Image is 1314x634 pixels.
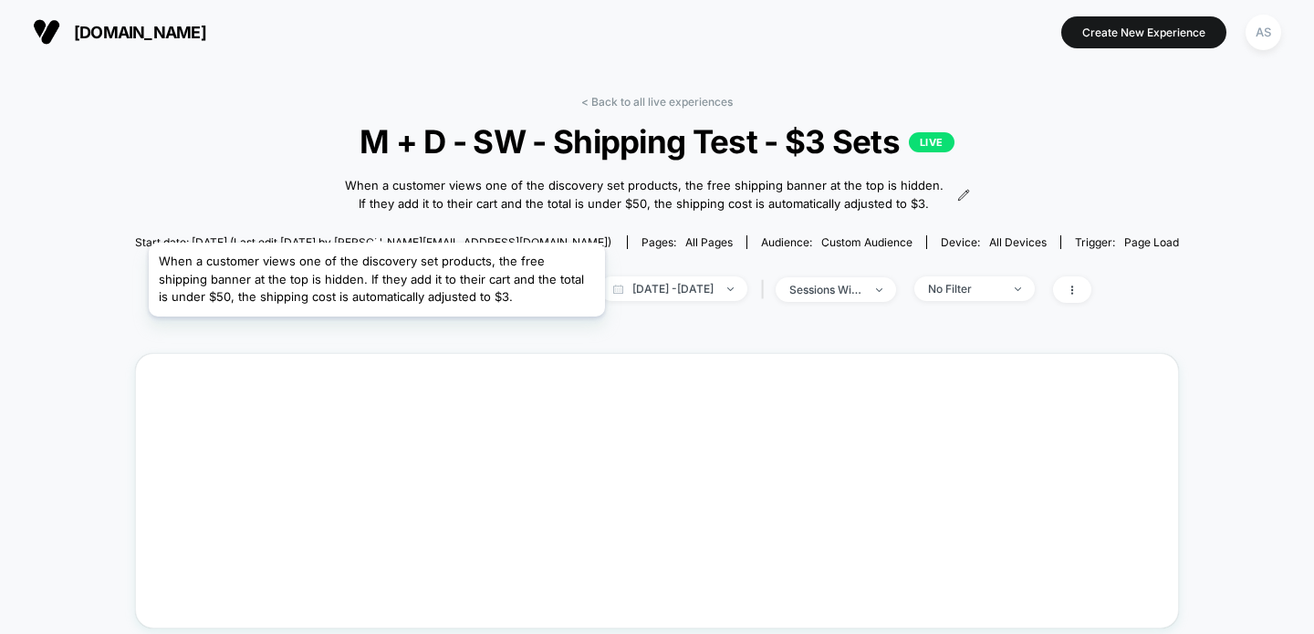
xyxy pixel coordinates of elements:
button: [DOMAIN_NAME] [27,17,212,47]
img: end [727,287,734,291]
div: No Filter [928,282,1001,296]
span: Page Load [1124,235,1179,249]
span: Preview [375,276,461,301]
span: | [756,276,776,303]
p: LIVE [909,132,954,152]
div: Audience: [761,235,912,249]
span: Custom Audience [821,235,912,249]
span: all pages [685,235,733,249]
img: rebalance [484,284,491,294]
span: [DATE] - [DATE] [600,276,747,301]
div: AS [1246,15,1281,50]
button: Create New Experience [1061,16,1226,48]
img: calendar [613,285,623,294]
span: all devices [989,235,1047,249]
button: AS [1240,14,1287,51]
img: end [1015,287,1021,291]
img: Visually logo [33,18,60,46]
div: sessions with impression [789,283,862,296]
img: end [876,288,882,292]
span: Device: [926,235,1060,249]
div: Pages: [641,235,733,249]
img: end [307,285,316,294]
div: Trigger: [1075,235,1179,249]
span: Pause [293,276,366,301]
a: < Back to all live experiences [581,95,733,109]
span: Edit [224,276,284,301]
span: Allocation: multi [470,276,590,301]
span: [DOMAIN_NAME] [74,23,206,42]
span: Start date: [DATE] (Last edit [DATE] by [PERSON_NAME][EMAIL_ADDRESS][DOMAIN_NAME]) [135,235,611,249]
span: M + D - SW - Shipping Test - $3 Sets [187,122,1127,161]
img: edit [237,285,246,294]
span: When a customer views one of the discovery set products, the free shipping banner at the top is h... [344,177,944,213]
